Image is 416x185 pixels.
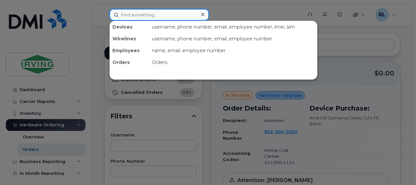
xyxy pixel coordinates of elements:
div: name, email, employee number [149,45,317,56]
div: Orders [149,56,317,68]
div: username, phone number, email, employee number [149,33,317,45]
div: username, phone number, email, employee number, imei, sim [149,21,317,33]
div: Orders [110,56,149,68]
div: Employees [110,45,149,56]
div: Devices [110,21,149,33]
input: Find something... [109,9,209,21]
div: Wirelines [110,33,149,45]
